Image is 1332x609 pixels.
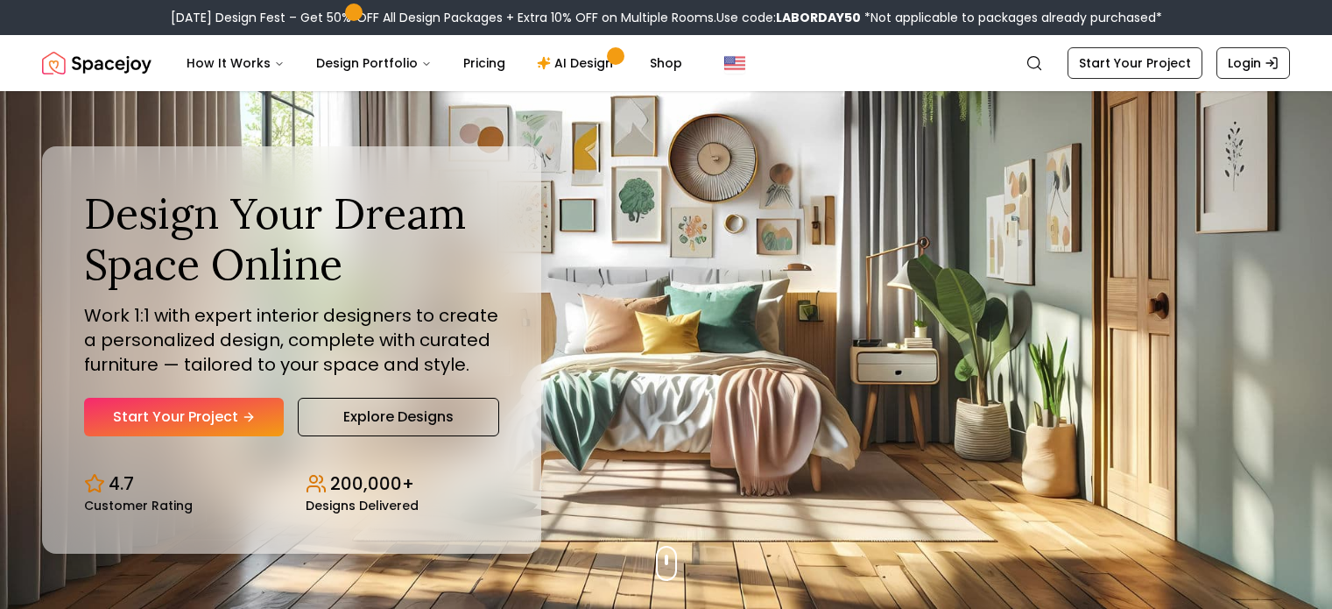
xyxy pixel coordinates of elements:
h1: Design Your Dream Space Online [84,188,499,289]
a: Explore Designs [298,398,499,436]
div: [DATE] Design Fest – Get 50% OFF All Design Packages + Extra 10% OFF on Multiple Rooms. [171,9,1162,26]
a: Start Your Project [1068,47,1202,79]
p: Work 1:1 with expert interior designers to create a personalized design, complete with curated fu... [84,303,499,377]
small: Customer Rating [84,499,193,512]
p: 4.7 [109,471,134,496]
img: United States [724,53,745,74]
button: How It Works [173,46,299,81]
nav: Main [173,46,696,81]
nav: Global [42,35,1290,91]
small: Designs Delivered [306,499,419,512]
button: Design Portfolio [302,46,446,81]
img: Spacejoy Logo [42,46,152,81]
a: Start Your Project [84,398,284,436]
a: Login [1216,47,1290,79]
a: Spacejoy [42,46,152,81]
span: Use code: [716,9,861,26]
a: Shop [636,46,696,81]
b: LABORDAY50 [776,9,861,26]
a: Pricing [449,46,519,81]
div: Design stats [84,457,499,512]
span: *Not applicable to packages already purchased* [861,9,1162,26]
a: AI Design [523,46,632,81]
p: 200,000+ [330,471,414,496]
